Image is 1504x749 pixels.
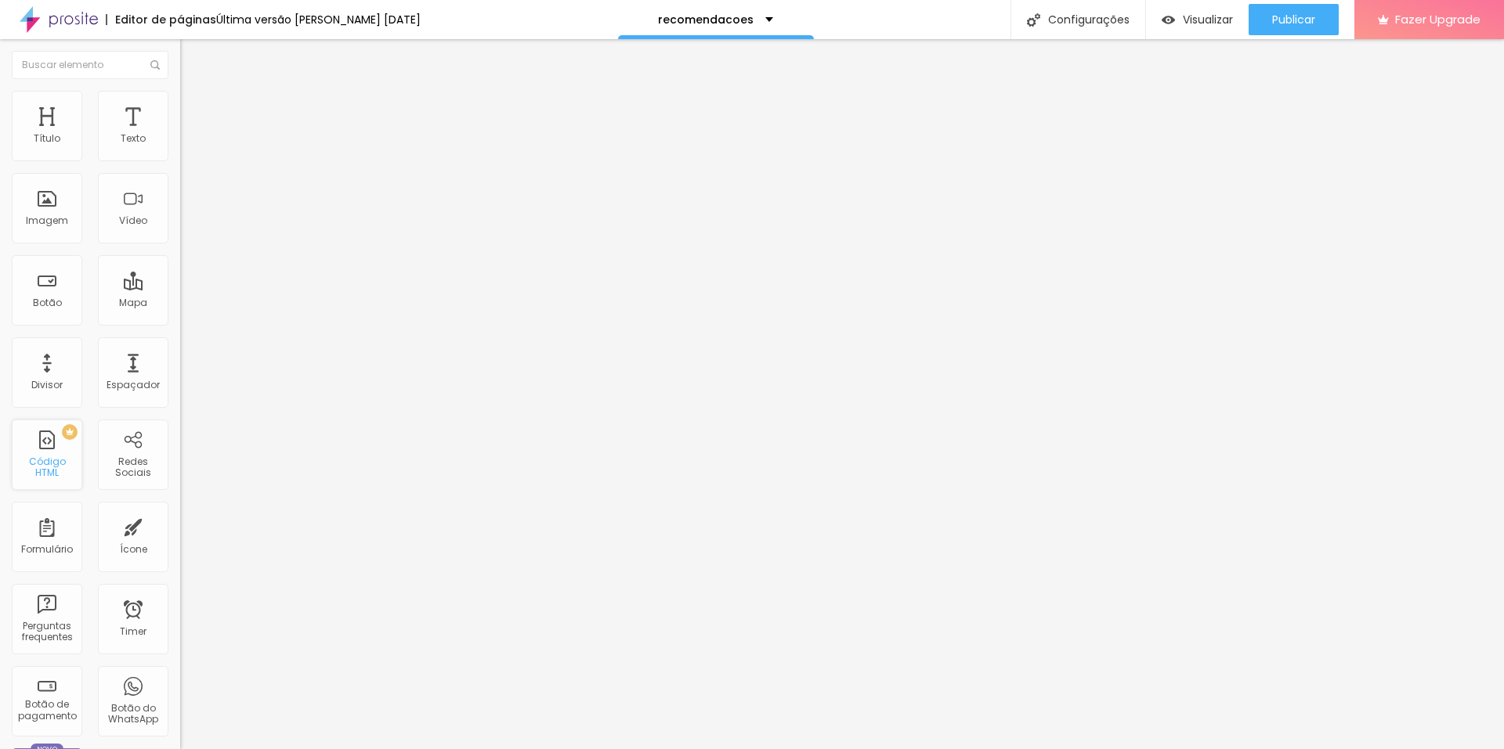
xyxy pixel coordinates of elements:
img: view-1.svg [1162,13,1175,27]
div: Espaçador [107,380,160,391]
div: Mapa [119,297,147,308]
div: Ícone [120,544,147,555]
button: Visualizar [1146,4,1249,35]
div: Formulário [21,544,73,555]
div: Perguntas frequentes [16,621,78,643]
span: Publicar [1272,13,1315,26]
button: Publicar [1249,4,1339,35]
div: Texto [121,133,146,144]
div: Imagem [26,215,68,226]
div: Timer [120,626,146,637]
img: Icone [1027,13,1040,27]
div: Vídeo [119,215,147,226]
div: Título [34,133,60,144]
input: Buscar elemento [12,51,168,79]
div: Divisor [31,380,63,391]
div: Botão do WhatsApp [102,703,164,726]
div: Última versão [PERSON_NAME] [DATE] [216,14,421,25]
span: Fazer Upgrade [1395,13,1480,26]
iframe: Editor [180,39,1504,749]
div: Botão de pagamento [16,699,78,722]
div: Redes Sociais [102,456,164,479]
div: Código HTML [16,456,78,479]
img: Icone [150,60,160,70]
div: Editor de páginas [106,14,216,25]
p: recomendacoes [658,14,754,25]
span: Visualizar [1183,13,1233,26]
div: Botão [33,297,62,308]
